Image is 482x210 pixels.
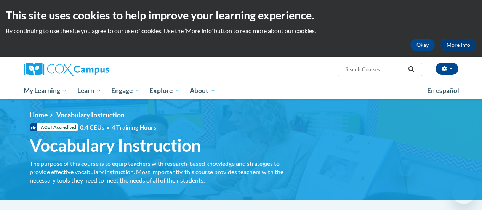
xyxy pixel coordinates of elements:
span: Explore [149,86,180,95]
div: The purpose of this course is to equip teachers with research-based knowledge and strategies to p... [30,159,293,184]
a: More Info [440,39,476,51]
a: Home [30,111,48,119]
a: Engage [106,82,145,99]
a: About [185,82,221,99]
a: My Learning [19,82,73,99]
span: Learn [77,86,101,95]
span: IACET Accredited [30,123,78,131]
span: 0.4 CEUs [80,123,156,131]
span: 4 Training Hours [112,123,156,131]
h2: This site uses cookies to help improve your learning experience. [6,8,476,23]
input: Search Courses [344,65,405,74]
span: Engage [111,86,140,95]
span: Vocabulary Instruction [30,135,201,155]
span: Vocabulary Instruction [56,111,125,119]
div: Main menu [18,82,464,99]
a: Learn [72,82,106,99]
p: By continuing to use the site you agree to our use of cookies. Use the ‘More info’ button to read... [6,27,476,35]
a: Explore [144,82,185,99]
span: • [106,123,110,131]
iframe: Close message [398,161,413,176]
a: En español [422,83,464,99]
button: Account Settings [436,63,458,75]
button: Okay [410,39,435,51]
button: Search [405,65,417,74]
iframe: Button to launch messaging window [452,180,476,204]
span: About [190,86,216,95]
span: My Learning [24,86,67,95]
img: Cox Campus [24,63,109,76]
span: En español [427,87,459,95]
a: Cox Campus [24,63,161,76]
